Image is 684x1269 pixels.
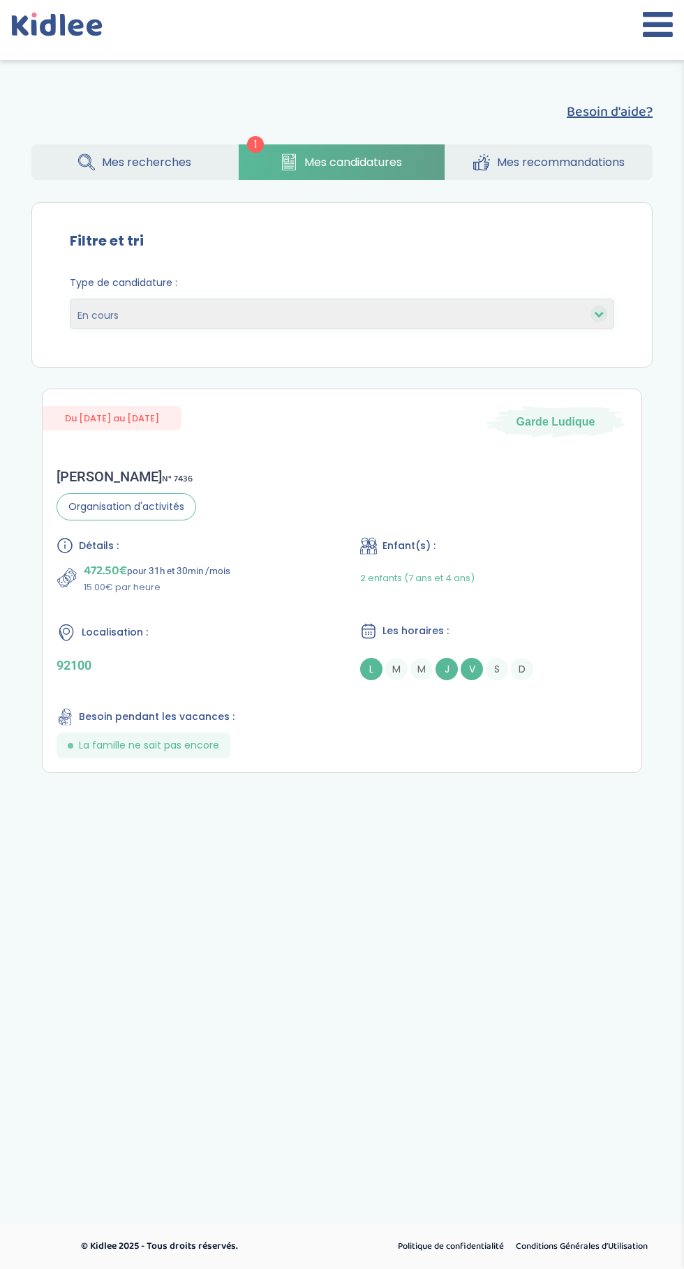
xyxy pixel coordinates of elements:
[382,624,449,638] span: Les horaires :
[79,738,219,753] span: La famille ne sait pas encore
[70,276,614,290] span: Type de candidature :
[57,468,196,485] div: [PERSON_NAME]
[385,658,408,680] span: M
[567,101,653,122] button: Besoin d'aide?
[43,406,181,430] span: Du [DATE] au [DATE]
[84,580,230,594] p: 15.00€ par heure
[393,1238,509,1256] a: Politique de confidentialité
[247,136,264,153] span: 1
[81,1239,351,1254] p: © Kidlee 2025 - Tous droits réservés.
[410,658,433,680] span: M
[70,230,144,251] label: Filtre et tri
[57,658,324,673] p: 92100
[304,153,402,171] span: Mes candidatures
[436,658,458,680] span: J
[79,539,119,553] span: Détails :
[516,414,595,429] span: Garde Ludique
[57,493,196,520] span: Organisation d'activités
[79,709,235,724] span: Besoin pendant les vacances :
[486,658,508,680] span: S
[84,561,230,580] p: pour 31h et 30min /mois
[461,658,483,680] span: V
[102,153,191,171] span: Mes recherches
[511,658,533,680] span: D
[497,153,625,171] span: Mes recommandations
[360,658,382,680] span: L
[511,1238,653,1256] a: Conditions Générales d’Utilisation
[445,144,653,180] a: Mes recommandations
[239,144,445,180] a: Mes candidatures
[84,561,127,580] span: 472.50€
[162,472,193,486] span: N° 7436
[31,144,238,180] a: Mes recherches
[360,571,475,585] span: 2 enfants (7 ans et 4 ans)
[82,625,148,640] span: Localisation :
[382,539,436,553] span: Enfant(s) :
